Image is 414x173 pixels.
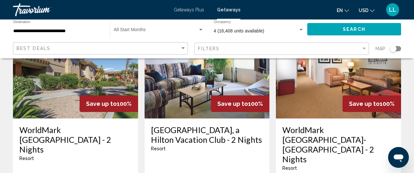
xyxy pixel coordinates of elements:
[359,6,375,15] button: Change currency
[282,125,395,164] a: WorldMark [GEOGRAPHIC_DATA]-[GEOGRAPHIC_DATA] - 2 Nights
[151,146,166,151] span: Resort
[282,166,297,171] span: Resort
[217,7,240,12] a: Getaways
[214,28,264,33] span: 4 (16,408 units available)
[376,44,385,53] span: Map
[145,15,270,118] img: 8581I01X.jpg
[13,15,138,118] img: DJ67E01X.jpg
[384,3,401,17] button: User Menu
[337,6,349,15] button: Change language
[80,95,138,112] div: 100%
[194,42,369,56] button: Filter
[16,46,50,51] span: Best Deals
[343,95,401,112] div: 100%
[174,7,204,12] a: Getaways Plus
[19,125,132,154] a: WorldMark [GEOGRAPHIC_DATA] - 2 Nights
[211,95,269,112] div: 100%
[337,8,343,13] span: en
[307,23,401,35] button: Search
[389,6,396,13] span: LL
[388,147,409,168] iframe: Button to launch messaging window
[217,100,248,107] span: Save up to
[13,3,167,16] a: Travorium
[151,125,263,144] a: [GEOGRAPHIC_DATA], a Hilton Vacation Club - 2 Nights
[276,15,401,118] img: C986I01X.jpg
[198,46,220,51] span: Filters
[19,156,34,161] span: Resort
[16,46,186,51] mat-select: Sort by
[343,27,365,32] span: Search
[86,100,117,107] span: Save up to
[349,100,380,107] span: Save up to
[359,8,368,13] span: USD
